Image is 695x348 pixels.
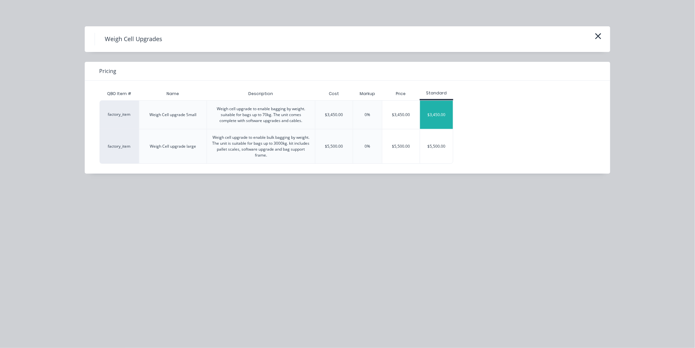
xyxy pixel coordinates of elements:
div: Weigh Cell upgrade Small [149,112,196,118]
span: Pricing [99,67,116,75]
div: Weigh Cell upgrade large [150,143,196,149]
div: $5,500.00 [325,143,343,149]
div: 0% [365,112,370,118]
div: 0% [365,143,370,149]
div: Name [161,86,184,102]
div: $5,500.00 [420,129,453,163]
div: QBO Item # [100,87,139,100]
div: Markup [353,87,382,100]
div: $3,450.00 [325,112,343,118]
h4: Weigh Cell Upgrades [95,33,172,45]
div: $5,500.00 [382,129,420,163]
div: $3,450.00 [382,101,420,129]
div: Weigh cell upgrade to enable bulk bagging by weight. The unit is suitable for bags up to 3000kg. ... [212,135,310,158]
div: $3,450.00 [420,101,453,129]
div: factory_item [100,129,139,164]
div: Price [382,87,420,100]
div: Weigh cell upgrade to enable bagging by weight. suitable for bags up to 70kg. The unit comes comp... [212,106,310,124]
div: Standard [420,90,453,96]
div: factory_item [100,100,139,129]
div: Description [243,86,279,102]
div: Cost [315,87,353,100]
